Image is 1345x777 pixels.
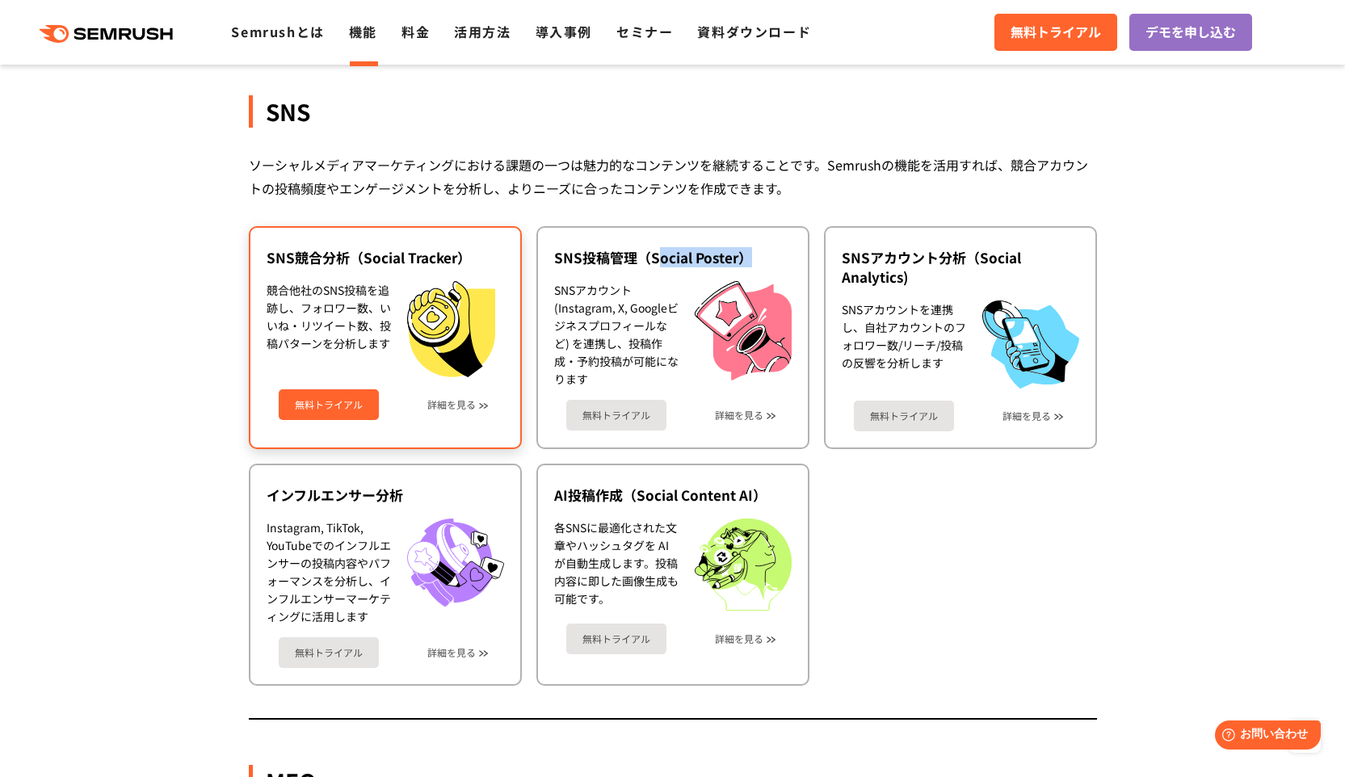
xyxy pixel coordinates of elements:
div: SNSアカウント (Instagram, X, Googleビジネスプロフィールなど) を連携し、投稿作成・予約投稿が可能になります [554,281,679,388]
a: 活用方法 [454,22,511,41]
div: SNSアカウントを連携し、自社アカウントのフォロワー数/リーチ/投稿の反響を分析します [842,300,966,388]
span: 無料トライアル [1011,22,1101,43]
img: SNS投稿管理（Social Poster） [695,281,792,380]
img: AI投稿作成（Social Content AI） [695,519,792,611]
img: SNS競合分析（Social Tracker） [407,281,495,377]
img: インフルエンサー分析 [407,519,504,607]
a: 詳細を見る [715,633,763,645]
a: Semrushとは [231,22,324,41]
a: 詳細を見る [427,647,476,658]
a: 無料トライアル [279,637,379,668]
a: 詳細を見る [1002,410,1051,422]
a: 無料トライアル [994,14,1117,51]
span: デモを申し込む [1145,22,1236,43]
a: 導入事例 [536,22,592,41]
a: 詳細を見る [427,399,476,410]
div: SNS投稿管理（Social Poster） [554,248,792,267]
div: SNS [249,95,1097,128]
a: 無料トライアル [566,400,666,430]
div: AI投稿作成（Social Content AI） [554,485,792,505]
div: Instagram, TikTok, YouTubeでのインフルエンサーの投稿内容やパフォーマンスを分析し、インフルエンサーマーケティングに活用します [267,519,391,625]
div: SNSアカウント分析（Social Analytics) [842,248,1079,287]
img: SNSアカウント分析（Social Analytics) [982,300,1079,388]
div: 競合他社のSNS投稿を追跡し、フォロワー数、いいね・リツイート数、投稿パターンを分析します [267,281,391,377]
a: セミナー [616,22,673,41]
div: 各SNSに最適化された文章やハッシュタグを AI が自動生成します。投稿内容に即した画像生成も可能です。 [554,519,679,611]
div: インフルエンサー分析 [267,485,504,505]
iframe: Help widget launcher [1201,714,1327,759]
a: 無料トライアル [566,624,666,654]
a: デモを申し込む [1129,14,1252,51]
a: 料金 [401,22,430,41]
a: 無料トライアル [279,389,379,420]
a: 詳細を見る [715,409,763,421]
div: ソーシャルメディアマーケティングにおける課題の一つは魅力的なコンテンツを継続することです。Semrushの機能を活用すれば、競合アカウントの投稿頻度やエンゲージメントを分析し、よりニーズに合った... [249,153,1097,200]
a: 資料ダウンロード [697,22,811,41]
div: SNS競合分析（Social Tracker） [267,248,504,267]
a: 無料トライアル [854,401,954,431]
a: 機能 [349,22,377,41]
